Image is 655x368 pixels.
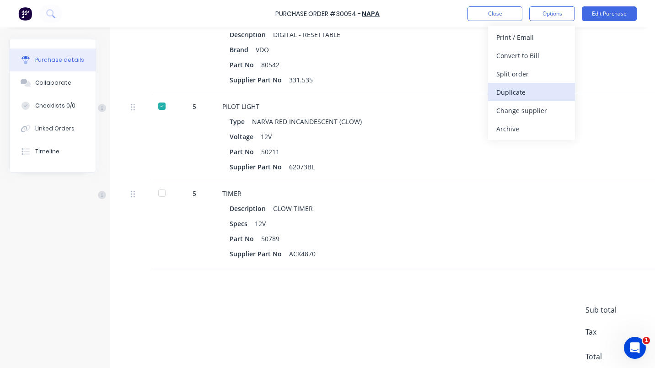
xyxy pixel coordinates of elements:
span: 1 [643,337,650,344]
div: Description [230,28,273,41]
span: Sub total [585,304,654,315]
button: Close [467,6,522,21]
div: Part No [230,232,261,245]
div: VDO [256,43,269,56]
div: 5 [181,189,208,198]
div: Voltage [230,130,261,143]
div: 50789 [261,232,279,245]
div: Checklists 0/0 [35,102,75,110]
div: Part No [230,58,261,71]
div: NARVA RED INCANDESCENT (GLOW) [252,115,362,128]
button: Edit Purchase [582,6,637,21]
button: Linked Orders [10,117,96,140]
button: Collaborate [10,71,96,94]
div: 50211 [261,145,279,158]
button: Checklists 0/0 [10,94,96,117]
div: Archive [496,122,567,135]
span: Total [585,351,654,362]
button: Options [529,6,575,21]
div: Linked Orders [35,124,75,133]
div: Convert to Bill [496,49,567,62]
div: Supplier Part No [230,73,289,87]
div: Purchase details [35,56,84,64]
div: Type [230,115,252,128]
div: DIGITAL - RESETTABLE [273,28,340,41]
div: 62073BL [289,160,315,173]
div: 5 [181,102,208,111]
div: 331.535 [289,73,313,87]
div: Purchase Order #30054 - [275,9,361,19]
div: Print / Email [496,31,567,44]
div: Collaborate [35,79,71,87]
div: 12V [261,130,272,143]
div: Description [230,202,273,215]
div: Supplier Part No [230,160,289,173]
div: Supplier Part No [230,247,289,260]
div: ACX4870 [289,247,316,260]
div: GLOW TIMER [273,202,313,215]
div: Split order [496,67,567,81]
img: Factory [18,7,32,21]
div: Change supplier [496,104,567,117]
div: Part No [230,145,261,158]
div: Duplicate [496,86,567,99]
div: 12V [255,217,266,230]
div: 80542 [261,58,279,71]
iframe: Intercom live chat [624,337,646,359]
div: Brand [230,43,256,56]
div: Timeline [35,147,59,156]
button: Purchase details [10,49,96,71]
a: NAPA [362,9,380,18]
div: Specs [230,217,255,230]
span: Tax [585,326,654,337]
button: Timeline [10,140,96,163]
